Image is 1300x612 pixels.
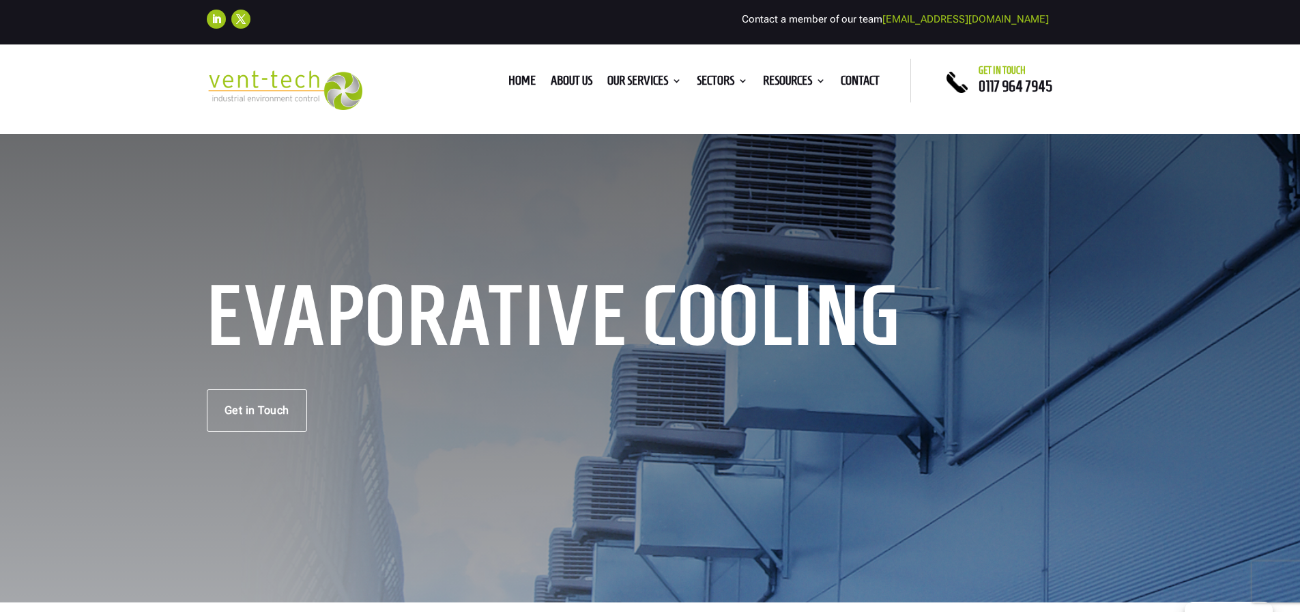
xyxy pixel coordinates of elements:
[207,10,226,29] a: Follow on LinkedIn
[979,78,1052,94] a: 0117 964 7945
[231,10,250,29] a: Follow on X
[207,70,363,111] img: 2023-09-27T08_35_16.549ZVENT-TECH---Clear-background
[508,76,536,91] a: Home
[882,13,1049,25] a: [EMAIL_ADDRESS][DOMAIN_NAME]
[742,13,1049,25] span: Contact a member of our team
[841,76,880,91] a: Contact
[979,65,1026,76] span: Get in touch
[697,76,748,91] a: Sectors
[207,389,307,432] a: Get in Touch
[607,76,682,91] a: Our Services
[763,76,826,91] a: Resources
[551,76,592,91] a: About us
